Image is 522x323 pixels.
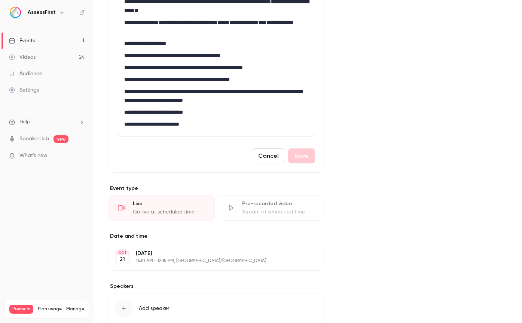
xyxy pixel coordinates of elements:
[28,9,56,16] h6: AssessFirst
[9,86,39,94] div: Settings
[218,195,324,221] div: Pre-recorded videoStream at scheduled time
[38,306,62,312] span: Plan usage
[9,70,42,77] div: Audience
[109,185,324,192] p: Event type
[9,305,33,314] span: Premium
[19,152,48,160] span: What's new
[9,118,85,126] li: help-dropdown-opener
[242,200,315,207] div: Pre-recorded video
[9,53,36,61] div: Videos
[116,250,129,255] div: OCT
[136,250,285,257] p: [DATE]
[66,306,84,312] a: Manage
[242,208,315,216] div: Stream at scheduled time
[133,208,205,216] div: Go live at scheduled time
[109,195,215,221] div: LiveGo live at scheduled time
[9,6,21,18] img: AssessFirst
[76,153,85,159] iframe: Noticeable Trigger
[133,200,205,207] div: Live
[252,148,285,163] button: Cancel
[19,135,49,143] a: SpeakerHub
[109,233,324,240] label: Date and time
[19,118,30,126] span: Help
[136,258,285,264] p: 11:30 AM - 12:15 PM, [GEOGRAPHIC_DATA]/[GEOGRAPHIC_DATA]
[54,135,68,143] span: new
[139,305,170,312] span: Add speaker
[120,256,125,263] p: 21
[109,283,324,290] label: Speakers
[9,37,35,44] div: Events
